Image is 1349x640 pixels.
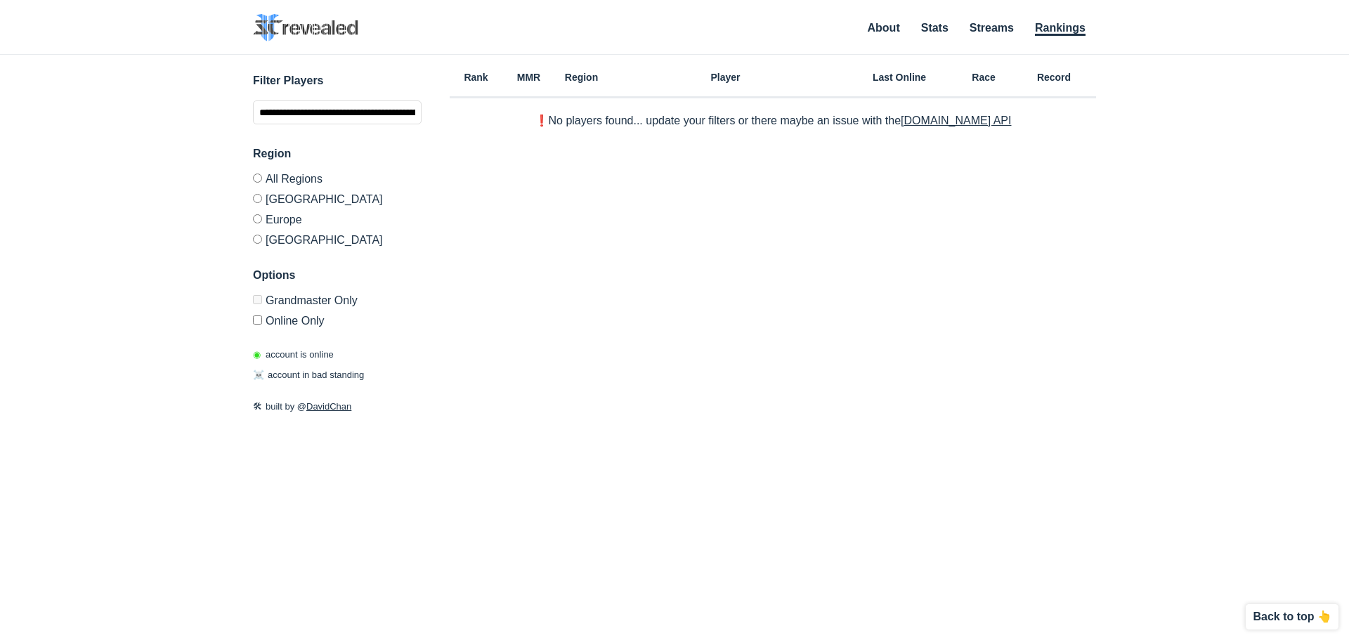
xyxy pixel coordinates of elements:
a: About [868,22,900,34]
input: [GEOGRAPHIC_DATA] [253,235,262,244]
a: Streams [970,22,1014,34]
h6: Player [608,72,843,82]
h6: Rank [450,72,502,82]
h6: Region [555,72,608,82]
label: Only show accounts currently laddering [253,310,422,327]
h6: Record [1012,72,1096,82]
label: Only Show accounts currently in Grandmaster [253,295,422,310]
p: account in bad standing [253,368,364,382]
p: built by @ [253,400,422,414]
h3: Filter Players [253,72,422,89]
span: ☠️ [253,370,264,380]
p: Back to top 👆 [1253,611,1331,622]
input: Europe [253,214,262,223]
input: All Regions [253,174,262,183]
h3: Region [253,145,422,162]
label: All Regions [253,174,422,188]
label: Europe [253,209,422,229]
img: SC2 Revealed [253,14,358,41]
h6: Last Online [843,72,956,82]
input: Online Only [253,315,262,325]
a: [DOMAIN_NAME] API [901,115,1011,126]
a: DavidChan [306,401,351,412]
h3: Options [253,267,422,284]
p: ❗️No players found... update your filters or there maybe an issue with the [535,115,1012,126]
input: [GEOGRAPHIC_DATA] [253,194,262,203]
a: Stats [921,22,949,34]
p: account is online [253,348,334,362]
span: 🛠 [253,401,262,412]
a: Rankings [1035,22,1086,36]
label: [GEOGRAPHIC_DATA] [253,188,422,209]
input: Grandmaster Only [253,295,262,304]
span: ◉ [253,349,261,360]
label: [GEOGRAPHIC_DATA] [253,229,422,246]
h6: MMR [502,72,555,82]
h6: Race [956,72,1012,82]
